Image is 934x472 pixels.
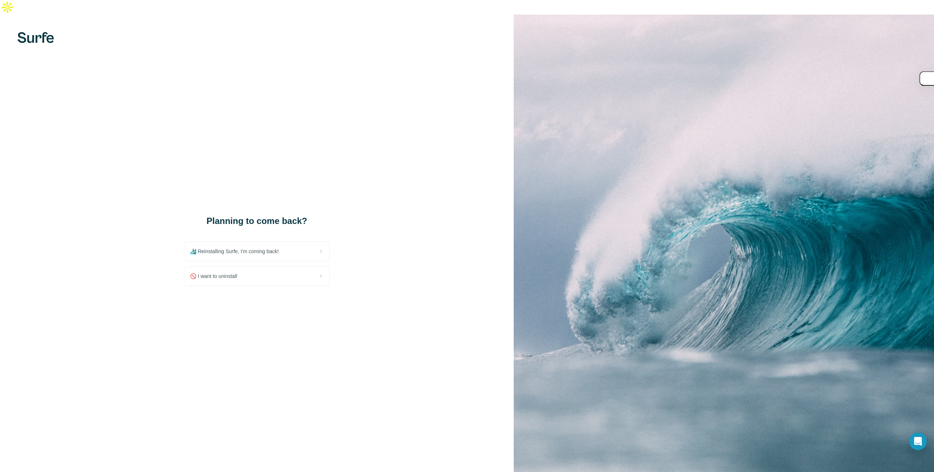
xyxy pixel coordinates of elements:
[18,32,54,43] img: Surfe's logo
[909,433,927,450] div: Open Intercom Messenger
[190,248,285,255] span: 🏄🏻‍♂️ Reinstalling Surfe, I'm coming back!
[190,272,243,280] span: 🚫 I want to uninstall
[184,215,330,227] h1: Planning to come back?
